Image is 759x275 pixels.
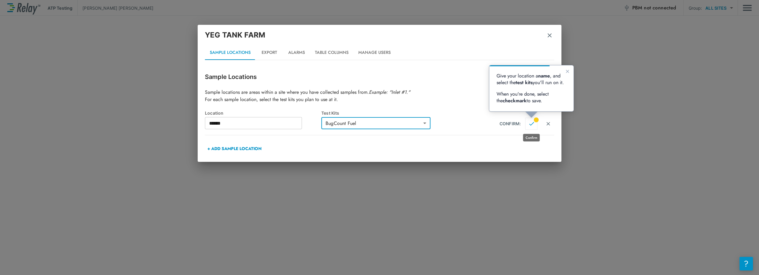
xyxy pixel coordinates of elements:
[353,45,396,60] button: Manage Users
[205,89,554,103] p: Sample locations are areas within a site where you have collected samples from. For each sample l...
[529,121,534,126] img: Close Icon
[523,134,540,141] div: Confirm
[310,45,353,60] button: Table Columns
[205,72,554,81] p: Sample Locations
[321,110,438,116] div: Test Kits
[542,118,554,130] button: Cancel
[256,45,283,60] button: Export
[546,121,551,126] img: Close Icon
[205,110,321,116] div: Location
[205,30,265,41] p: YEG TANK FARM
[489,65,573,111] iframe: tooltip
[547,32,553,38] img: Remove
[205,141,264,156] button: + ADD SAMPLE LOCATION
[321,117,430,129] div: BugCount Fuel
[500,121,521,126] div: CONFIRM:
[283,45,310,60] button: Alarms
[525,118,537,130] button: Confirm
[205,45,256,60] button: Sample Locations
[369,89,410,96] em: Example: "Inlet #1."
[739,257,753,270] iframe: Resource center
